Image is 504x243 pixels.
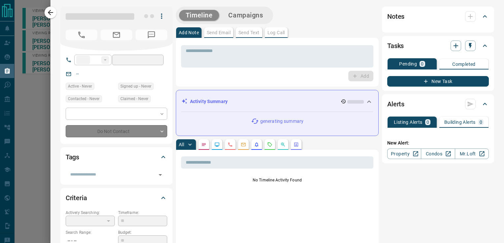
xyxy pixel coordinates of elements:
p: 0 [421,62,424,66]
div: Do Not Contact [66,125,167,137]
svg: Agent Actions [294,142,299,147]
p: Building Alerts [444,120,476,124]
h2: Tasks [387,40,404,51]
p: Search Range: [66,229,115,235]
button: Timeline [179,10,219,21]
p: Pending [399,62,417,66]
div: Criteria [66,190,167,206]
svg: Calls [228,142,233,147]
h2: Criteria [66,193,87,203]
p: Activity Summary [190,98,228,105]
div: Alerts [387,96,489,112]
p: Timeframe: [118,210,167,216]
p: Actively Searching: [66,210,115,216]
span: Signed up - Never [120,83,151,90]
a: -- [76,71,79,76]
svg: Notes [201,142,206,147]
h2: Notes [387,11,404,22]
p: No Timeline Activity Found [181,177,373,183]
h2: Alerts [387,99,404,109]
span: No Number [66,30,97,40]
span: Contacted - Never [68,95,100,102]
div: Tags [66,149,167,165]
a: Property [387,148,421,159]
p: Completed [452,62,476,67]
svg: Lead Browsing Activity [214,142,220,147]
p: 0 [480,120,482,124]
svg: Requests [267,142,272,147]
a: Mr.Loft [455,148,489,159]
div: Tasks [387,38,489,54]
p: New Alert: [387,140,489,147]
button: New Task [387,76,489,87]
p: Listing Alerts [394,120,423,124]
span: Claimed - Never [120,95,148,102]
span: No Email [101,30,132,40]
svg: Listing Alerts [254,142,259,147]
a: Condos [421,148,455,159]
svg: Opportunities [280,142,286,147]
div: Activity Summary [181,95,373,108]
span: No Number [136,30,167,40]
p: Budget: [118,229,167,235]
h2: Tags [66,152,79,162]
svg: Emails [241,142,246,147]
span: Active - Never [68,83,92,90]
p: generating summary [260,118,303,125]
button: Campaigns [222,10,269,21]
button: Open [156,170,165,179]
p: All [179,142,184,147]
p: 0 [426,120,429,124]
div: Notes [387,9,489,24]
p: Add Note [179,30,199,35]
